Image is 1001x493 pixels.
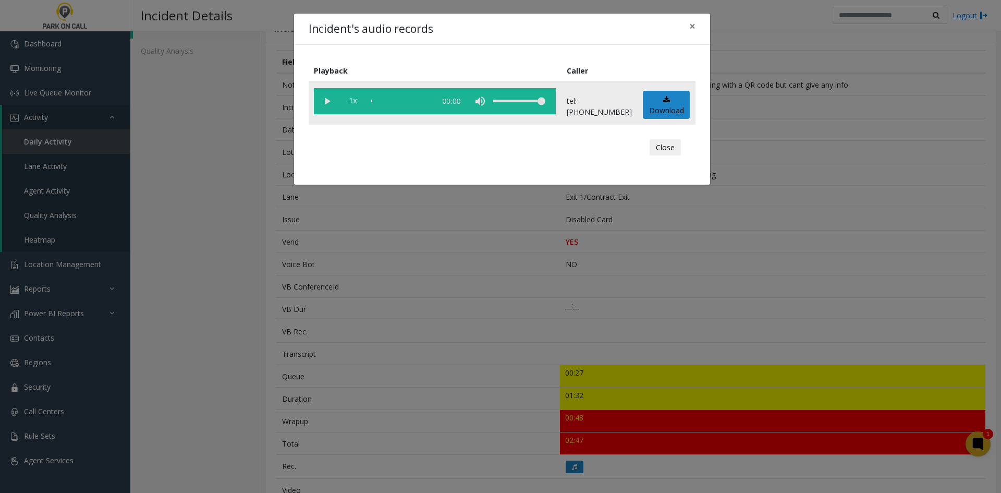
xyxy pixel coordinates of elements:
[561,59,638,82] th: Caller
[309,59,561,82] th: Playback
[650,139,681,156] button: Close
[643,91,690,119] a: Download
[689,19,695,33] span: ×
[340,88,366,114] span: playback speed button
[567,95,632,117] p: tel:[PHONE_NUMBER]
[682,14,703,39] button: Close
[493,88,545,114] div: volume level
[309,21,433,38] h4: Incident's audio records
[371,88,431,114] div: scrub bar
